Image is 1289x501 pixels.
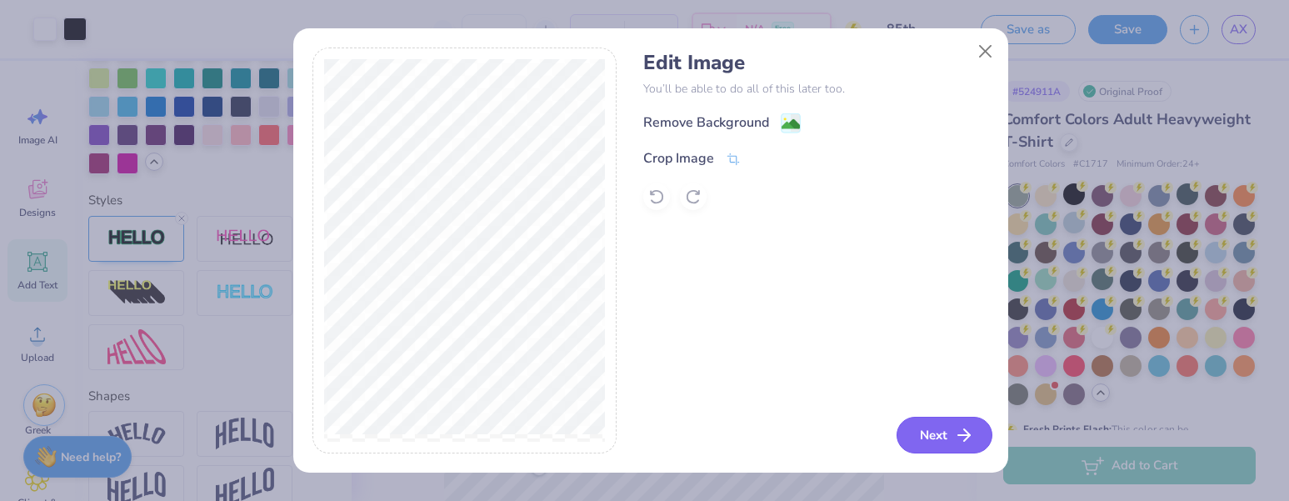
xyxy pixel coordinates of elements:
div: Remove Background [643,113,769,133]
div: Crop Image [643,148,714,168]
button: Next [897,417,992,453]
h4: Edit Image [643,51,989,75]
button: Close [970,36,1002,68]
p: You’ll be able to do all of this later too. [643,80,989,98]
